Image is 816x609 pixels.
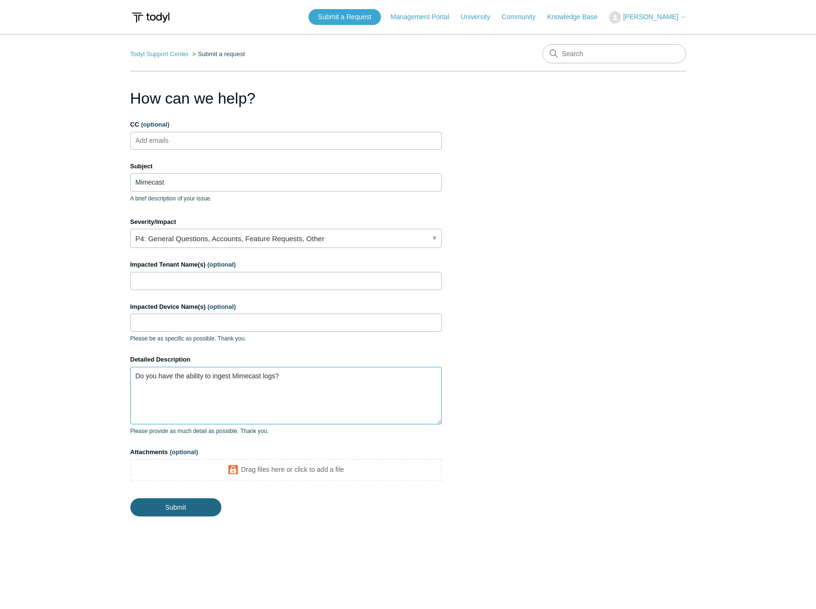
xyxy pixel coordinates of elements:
[391,12,459,22] a: Management Portal
[130,9,171,26] img: Todyl Support Center Help Center home page
[190,50,245,58] li: Submit a request
[130,50,189,58] a: Todyl Support Center
[130,162,442,171] label: Subject
[130,194,442,203] p: A brief description of your issue.
[130,427,442,435] p: Please provide as much detail as possible. Thank you.
[170,448,198,456] span: (optional)
[547,12,607,22] a: Knowledge Base
[130,498,221,516] input: Submit
[132,133,189,148] input: Add emails
[542,44,686,63] input: Search
[130,217,442,227] label: Severity/Impact
[130,260,442,269] label: Impacted Tenant Name(s)
[130,334,442,343] p: Please be as specific as possible. Thank you.
[460,12,499,22] a: University
[130,120,442,129] label: CC
[130,87,442,110] h1: How can we help?
[609,12,686,23] button: [PERSON_NAME]
[207,261,236,268] span: (optional)
[130,447,442,457] label: Attachments
[130,302,442,312] label: Impacted Device Name(s)
[130,355,442,364] label: Detailed Description
[207,303,236,310] span: (optional)
[623,13,678,21] span: [PERSON_NAME]
[141,121,169,128] span: (optional)
[502,12,545,22] a: Community
[309,9,381,25] a: Submit a Request
[130,50,191,58] li: Todyl Support Center
[130,229,442,248] a: P4: General Questions, Accounts, Feature Requests, Other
